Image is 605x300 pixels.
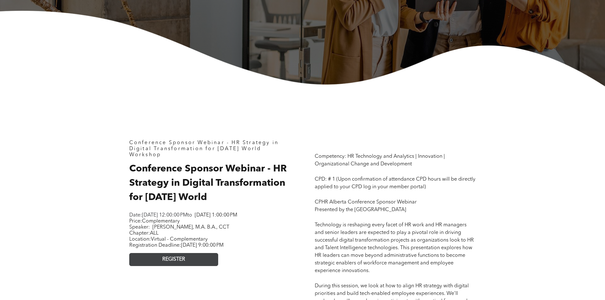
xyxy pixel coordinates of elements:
[181,243,224,248] span: [DATE] 9:00:00 PM
[151,237,208,242] span: Virtual - Complementary
[129,140,279,151] span: Conference Sponsor Webinar - HR Strategy in Digital Transformation for [DATE] World
[150,231,158,236] span: ALL
[142,219,180,224] span: Complementary
[195,213,237,218] span: [DATE] 1:00:00 PM
[162,257,185,263] span: REGISTER
[129,152,161,157] span: Workshop
[129,231,158,236] span: Chapter:
[129,253,218,266] a: REGISTER
[129,164,287,202] span: Conference Sponsor Webinar - HR Strategy in Digital Transformation for [DATE] World
[142,213,187,218] span: [DATE] 12:00:00 PM
[129,213,192,218] span: Date: to
[129,237,224,248] span: Location: Registration Deadline:
[152,225,229,230] span: [PERSON_NAME], M.A. B.A., CCT
[129,219,180,224] span: Price:
[129,225,150,230] span: Speaker:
